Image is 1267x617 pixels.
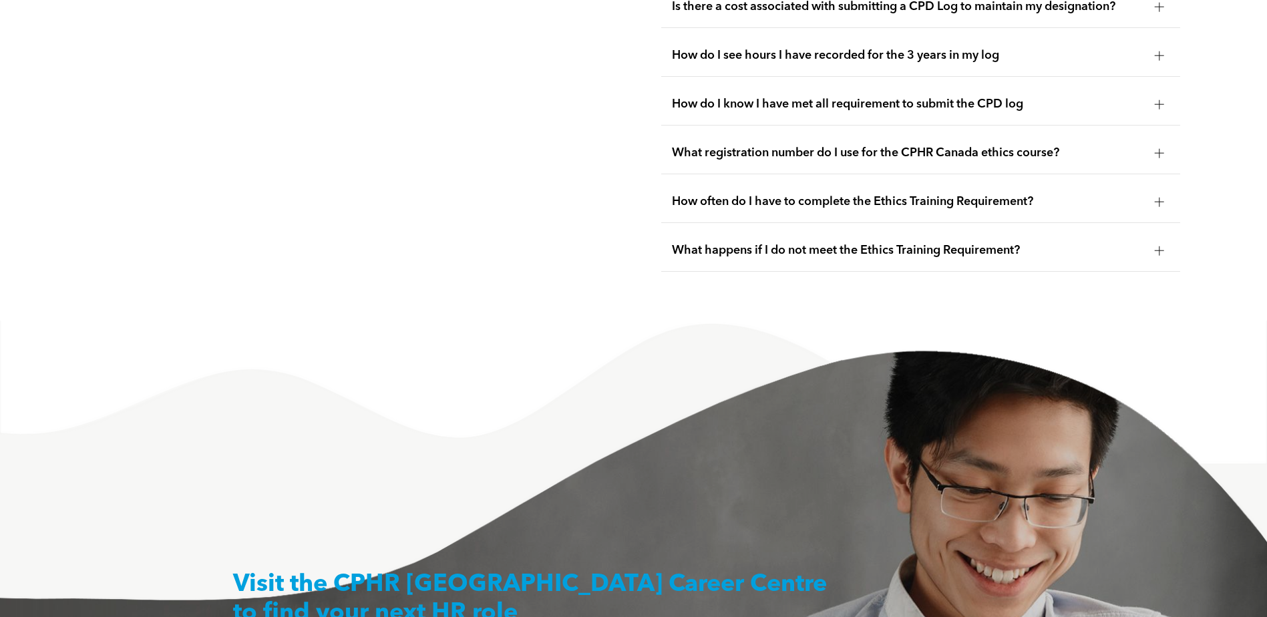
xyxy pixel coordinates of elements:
[672,48,1145,63] span: How do I see hours I have recorded for the 3 years in my log
[233,573,327,597] span: Visit the
[406,573,663,597] span: [GEOGRAPHIC_DATA]
[333,573,400,597] span: CPHR
[672,97,1145,112] span: How do I know I have met all requirement to submit the CPD log
[672,243,1145,258] span: What happens if I do not meet the Ethics Training Requirement?
[672,194,1145,209] span: How often do I have to complete the Ethics Training Requirement?
[672,146,1145,160] span: What registration number do I use for the CPHR Canada ethics course?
